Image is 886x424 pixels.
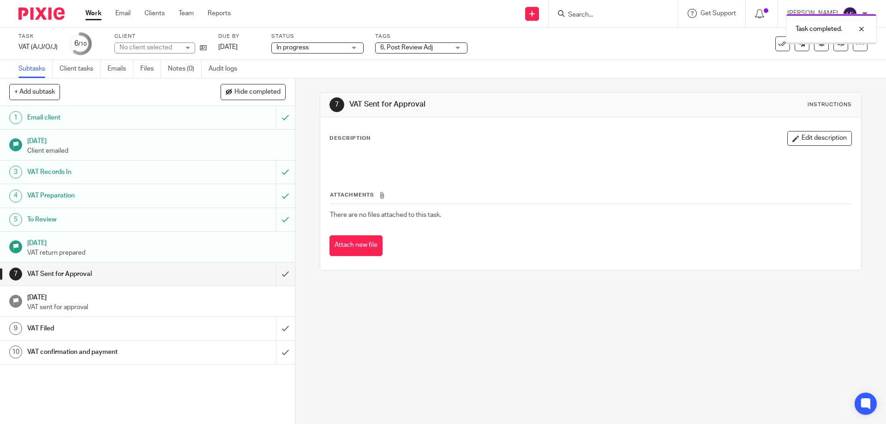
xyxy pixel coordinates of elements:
label: Due by [218,33,260,40]
h1: VAT Sent for Approval [349,100,611,109]
span: [DATE] [218,44,238,50]
h1: VAT Filed [27,322,187,335]
a: Notes (0) [168,60,202,78]
img: svg%3E [843,6,857,21]
span: Hide completed [234,89,281,96]
div: Instructions [808,101,852,108]
div: 7 [329,97,344,112]
span: In progress [276,44,309,51]
a: Reports [208,9,231,18]
div: VAT (A/J/O/J) [18,42,58,52]
div: 7 [9,268,22,281]
button: Hide completed [221,84,286,100]
h1: [DATE] [27,236,286,248]
a: Team [179,9,194,18]
button: Attach new file [329,235,383,256]
h1: [DATE] [27,291,286,302]
p: Description [329,135,371,142]
h1: [DATE] [27,134,286,146]
div: 10 [9,346,22,358]
h1: Email client [27,111,187,125]
h1: VAT Sent for Approval [27,267,187,281]
div: 3 [9,166,22,179]
a: Email [115,9,131,18]
label: Client [114,33,207,40]
label: Tags [375,33,467,40]
span: There are no files attached to this task. [330,212,441,218]
p: VAT return prepared [27,248,286,257]
p: Task completed. [796,24,842,34]
a: Client tasks [60,60,101,78]
p: VAT sent for approval [27,303,286,312]
p: Client emailed [27,146,286,155]
div: 1 [9,111,22,124]
span: Attachments [330,192,374,197]
div: 6 [74,38,87,49]
img: Pixie [18,7,65,20]
small: /10 [78,42,87,47]
a: Clients [144,9,165,18]
div: 5 [9,213,22,226]
div: 4 [9,190,22,203]
div: No client selected [120,43,180,52]
a: Files [140,60,161,78]
label: Task [18,33,58,40]
h1: VAT confirmation and payment [27,345,187,359]
div: 9 [9,322,22,335]
label: Status [271,33,364,40]
a: Subtasks [18,60,53,78]
h1: VAT Preparation [27,189,187,203]
span: 6. Post Review Adj [380,44,433,51]
h1: VAT Records In [27,165,187,179]
a: Work [85,9,102,18]
button: Edit description [787,131,852,146]
button: + Add subtask [9,84,60,100]
h1: To Review [27,213,187,227]
a: Emails [108,60,133,78]
a: Audit logs [209,60,244,78]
